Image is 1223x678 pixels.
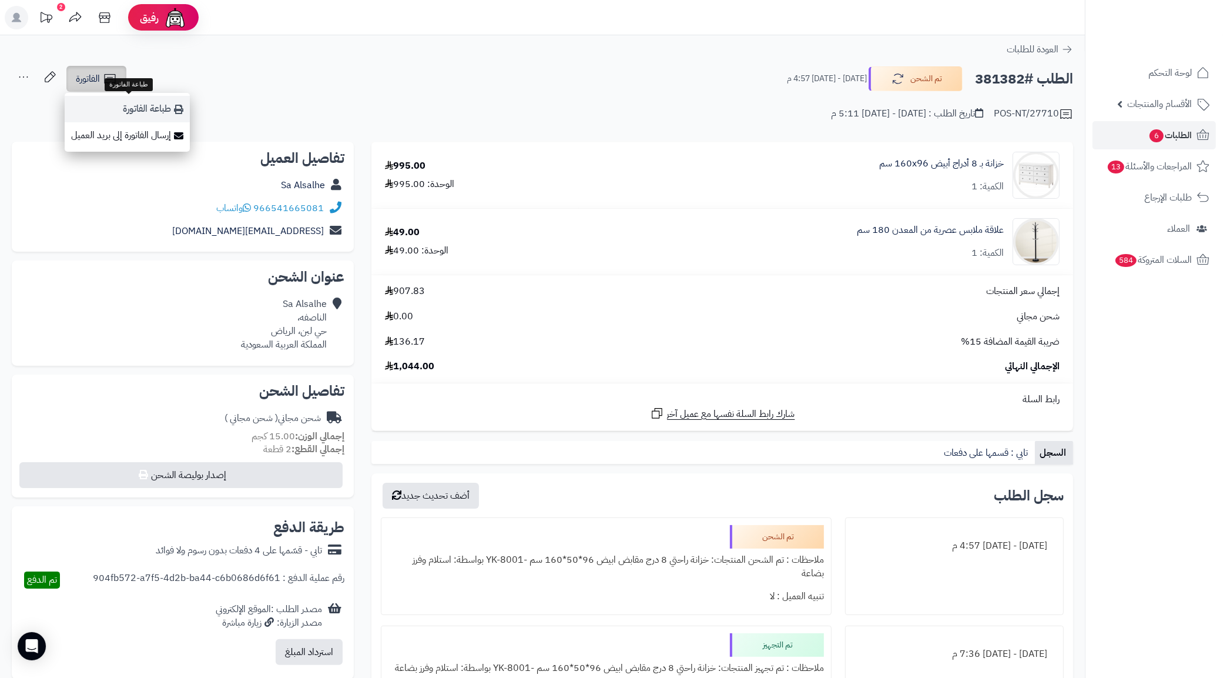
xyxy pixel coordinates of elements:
a: العملاء [1093,215,1216,243]
div: 49.00 [385,226,420,239]
a: خزانة بـ 8 أدراج أبيض ‎160x96 سم‏ [879,157,1004,171]
div: تابي - قسّمها على 4 دفعات بدون رسوم ولا فوائد [156,544,322,557]
span: العودة للطلبات [1007,42,1058,56]
div: POS-NT/27710 [994,107,1073,121]
div: Sa Alsalhe الناصفه، حي لبن، الرياض المملكة العربية السعودية [241,298,327,351]
span: الأقسام والمنتجات [1127,96,1192,112]
div: 995.00 [385,159,425,173]
img: 1731233659-1-90x90.jpg [1013,152,1059,199]
h3: سجل الطلب [994,489,1064,503]
div: Open Intercom Messenger [18,632,46,660]
span: 13 [1108,161,1124,173]
button: استرداد المبلغ [276,639,343,665]
small: [DATE] - [DATE] 4:57 م [787,73,867,85]
span: 136.17 [385,335,425,349]
img: 1752316486-1-90x90.jpg [1013,218,1059,265]
a: إرسال الفاتورة إلى بريد العميل [65,122,190,149]
div: ملاحظات : تم الشحن المنتجات: خزانة راحتي 8 درج مقابض ابيض 96*50*160 سم -YK-8001 بواسطة: استلام وف... [388,549,824,585]
a: طباعة الفاتورة [65,96,190,122]
img: logo-2.png [1143,32,1212,56]
button: إصدار بوليصة الشحن [19,462,343,488]
a: علاقة ملابس عصرية من المعدن 180 سم [857,223,1004,237]
a: الفاتورة [66,66,126,92]
div: الوحدة: 995.00 [385,178,454,191]
span: 0.00 [385,310,413,323]
span: طلبات الإرجاع [1144,189,1192,206]
h2: عنوان الشحن [21,270,344,284]
strong: إجمالي الوزن: [295,429,344,443]
div: رابط السلة [376,393,1068,406]
div: [DATE] - [DATE] 7:36 م [853,643,1056,666]
a: الطلبات6 [1093,121,1216,149]
h2: تفاصيل العميل [21,151,344,165]
div: تاريخ الطلب : [DATE] - [DATE] 5:11 م [831,107,983,121]
span: إجمالي سعر المنتجات [986,285,1060,298]
div: [DATE] - [DATE] 4:57 م [853,535,1056,557]
a: السجل [1035,441,1073,465]
div: تم التجهيز [730,633,824,657]
a: Sa Alsalhe [281,178,325,192]
span: 584 [1115,254,1137,267]
h2: طريقة الدفع [273,520,344,535]
a: شارك رابط السلة نفسها مع عميل آخر [650,406,795,421]
a: لوحة التحكم [1093,59,1216,87]
img: ai-face.png [163,6,187,29]
div: تم الشحن [730,525,824,549]
div: طباعة الفاتورة [105,78,153,91]
div: الوحدة: 49.00 [385,244,448,258]
a: 966541665081 [253,201,324,215]
button: أضف تحديث جديد [383,483,479,509]
a: [EMAIL_ADDRESS][DOMAIN_NAME] [172,224,324,238]
div: الكمية: 1 [971,180,1004,193]
span: ( شحن مجاني ) [225,411,278,425]
div: مصدر الطلب :الموقع الإلكتروني [216,603,322,630]
div: مصدر الزيارة: زيارة مباشرة [216,616,322,630]
span: المراجعات والأسئلة [1107,158,1192,175]
span: الإجمالي النهائي [1005,360,1060,373]
div: رقم عملية الدفع : 904fb572-a7f5-4d2b-ba44-c6b0686d6f61 [93,572,344,589]
a: المراجعات والأسئلة13 [1093,152,1216,181]
a: واتساب [216,201,251,215]
button: تم الشحن [869,66,963,91]
span: رفيق [140,11,159,25]
a: العودة للطلبات [1007,42,1073,56]
div: شحن مجاني [225,412,321,425]
span: شارك رابط السلة نفسها مع عميل آخر [667,408,795,421]
span: ضريبة القيمة المضافة 15% [961,335,1060,349]
div: الكمية: 1 [971,246,1004,260]
span: 6 [1150,129,1164,142]
span: 907.83 [385,285,425,298]
a: تحديثات المنصة [31,6,61,32]
h2: الطلب #381382 [975,67,1073,91]
h2: تفاصيل الشحن [21,384,344,398]
span: لوحة التحكم [1148,65,1192,81]
a: طلبات الإرجاع [1093,183,1216,212]
span: السلات المتروكة [1114,252,1192,268]
span: الطلبات [1148,127,1192,143]
strong: إجمالي القطع: [291,442,344,456]
span: 1,044.00 [385,360,434,373]
span: تم الدفع [27,573,57,587]
div: 2 [57,3,65,11]
a: السلات المتروكة584 [1093,246,1216,274]
small: 15.00 كجم [252,429,344,443]
small: 2 قطعة [263,442,344,456]
span: شحن مجاني [1017,310,1060,323]
span: العملاء [1167,221,1190,237]
div: تنبيه العميل : لا [388,585,824,608]
span: الفاتورة [76,72,100,86]
a: تابي : قسمها على دفعات [939,441,1035,465]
